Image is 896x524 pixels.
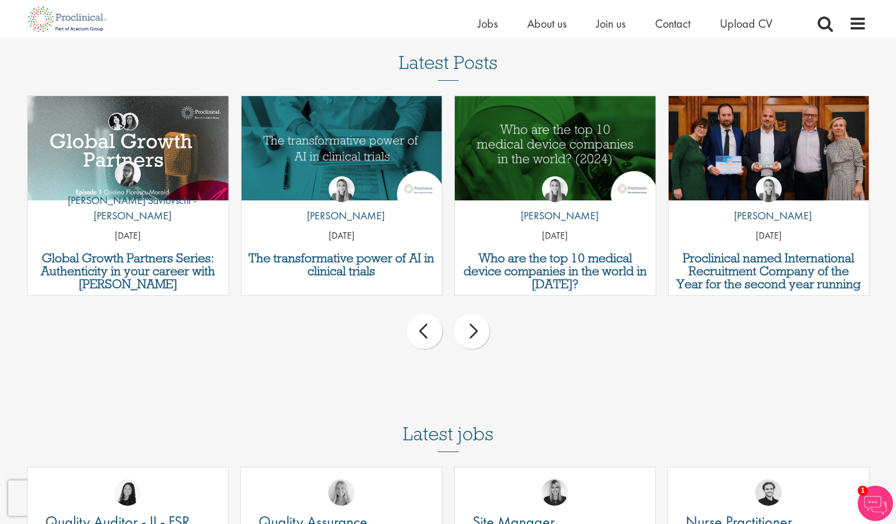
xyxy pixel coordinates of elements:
[669,229,869,243] p: [DATE]
[655,16,690,31] a: Contact
[669,96,869,200] a: Link to a post
[596,16,626,31] a: Join us
[455,96,656,200] img: Top 10 Medical Device Companies 2024
[756,176,782,202] img: Hannah Burke
[512,176,599,229] a: Hannah Burke [PERSON_NAME]
[454,314,490,349] div: next
[858,486,893,521] img: Chatbot
[399,52,498,81] h3: Latest Posts
[512,208,599,223] p: [PERSON_NAME]
[247,252,437,278] a: The transformative power of AI in clinical trials
[455,96,656,200] a: Link to a post
[298,176,385,229] a: Hannah Burke [PERSON_NAME]
[675,252,864,291] a: Proclinical named International Recruitment Company of the Year for the second year running
[858,486,868,496] span: 1
[407,314,442,349] div: prev
[329,176,355,202] img: Hannah Burke
[28,229,229,243] p: [DATE]
[478,16,498,31] a: Jobs
[114,479,141,506] img: Numhom Sudsok
[720,16,772,31] a: Upload CV
[328,479,355,506] img: Shannon Briggs
[115,161,141,187] img: Theodora Savlovschi - Wicks
[542,176,568,202] img: Hannah Burke
[755,479,782,506] img: Nico Kohlwes
[403,394,494,452] h3: Latest jobs
[242,96,442,200] a: Link to a post
[669,96,869,201] img: Proclinical receives APSCo International Recruitment Company of the Year award
[725,176,812,229] a: Hannah Burke [PERSON_NAME]
[28,96,229,200] a: Link to a post
[527,16,567,31] a: About us
[461,252,650,291] a: Who are the top 10 medical device companies in the world in [DATE]?
[28,193,229,223] p: [PERSON_NAME] Savlovschi - [PERSON_NAME]
[455,229,656,243] p: [DATE]
[541,479,568,506] img: Janelle Jones
[242,229,442,243] p: [DATE]
[725,208,812,223] p: [PERSON_NAME]
[34,252,223,291] a: Global Growth Partners Series: Authenticity in your career with [PERSON_NAME]
[242,96,442,200] img: The Transformative Power of AI in Clinical Trials | Proclinical
[298,208,385,223] p: [PERSON_NAME]
[8,480,159,516] iframe: reCAPTCHA
[28,161,229,229] a: Theodora Savlovschi - Wicks [PERSON_NAME] Savlovschi - [PERSON_NAME]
